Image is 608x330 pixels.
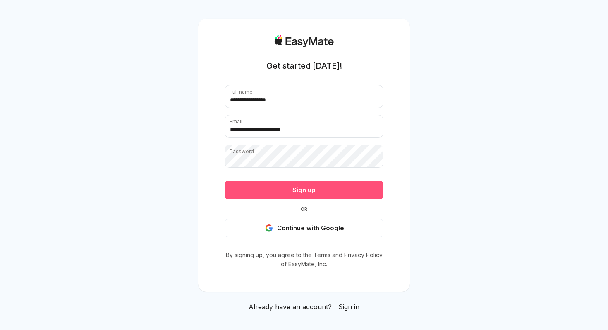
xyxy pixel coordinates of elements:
[338,303,359,311] span: Sign in
[284,206,324,212] span: Or
[344,251,383,258] a: Privacy Policy
[249,302,332,312] span: Already have an account?
[266,60,342,72] h1: Get started [DATE]!
[225,181,383,199] button: Sign up
[314,251,330,258] a: Terms
[338,302,359,312] a: Sign in
[225,219,383,237] button: Continue with Google
[225,251,383,269] p: By signing up, you agree to the and of EasyMate, Inc.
